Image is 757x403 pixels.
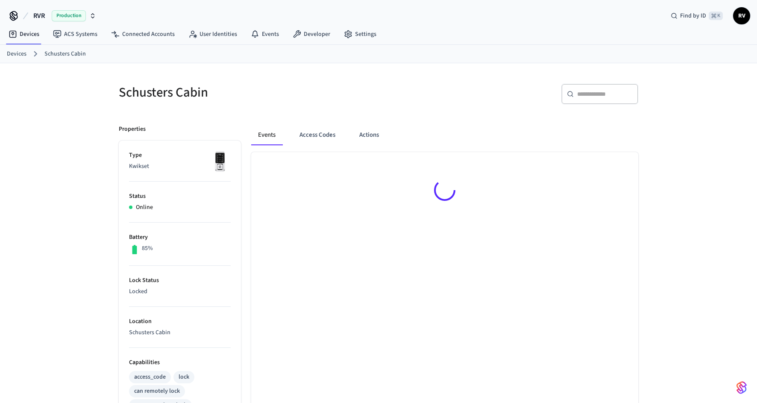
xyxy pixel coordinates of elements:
[129,287,231,296] p: Locked
[119,84,373,101] h5: Schusters Cabin
[52,10,86,21] span: Production
[337,26,383,42] a: Settings
[46,26,104,42] a: ACS Systems
[142,244,153,253] p: 85%
[129,151,231,160] p: Type
[664,8,730,24] div: Find by ID⌘ K
[7,50,26,59] a: Devices
[33,11,45,21] span: RVR
[286,26,337,42] a: Developer
[129,328,231,337] p: Schusters Cabin
[680,12,706,20] span: Find by ID
[251,125,282,145] button: Events
[352,125,386,145] button: Actions
[129,358,231,367] p: Capabilities
[136,203,153,212] p: Online
[134,387,180,396] div: can remotely lock
[734,8,749,24] span: RV
[182,26,244,42] a: User Identities
[709,12,723,20] span: ⌘ K
[134,373,166,382] div: access_code
[251,125,638,145] div: ant example
[129,317,231,326] p: Location
[129,192,231,201] p: Status
[119,125,146,134] p: Properties
[44,50,86,59] a: Schusters Cabin
[736,381,747,394] img: SeamLogoGradient.69752ec5.svg
[129,276,231,285] p: Lock Status
[733,7,750,24] button: RV
[209,151,231,172] img: Kwikset Halo Touchscreen Wifi Enabled Smart Lock, Polished Chrome, Front
[179,373,189,382] div: lock
[244,26,286,42] a: Events
[129,162,231,171] p: Kwikset
[129,233,231,242] p: Battery
[2,26,46,42] a: Devices
[293,125,342,145] button: Access Codes
[104,26,182,42] a: Connected Accounts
